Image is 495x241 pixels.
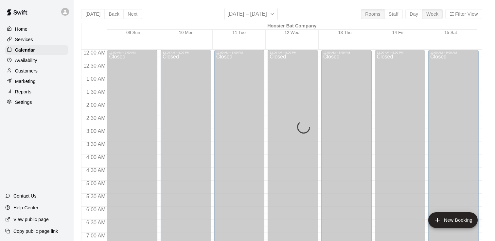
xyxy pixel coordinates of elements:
[5,24,68,34] a: Home
[216,51,263,54] div: 12:00 AM – 5:00 PM
[15,57,37,64] p: Availability
[5,76,68,86] a: Marketing
[13,193,37,199] p: Contact Us
[13,228,58,234] p: Copy public page link
[85,233,107,238] span: 7:00 AM
[392,30,403,35] button: 14 Fri
[428,212,478,228] button: add
[5,87,68,97] a: Reports
[15,99,32,105] p: Settings
[85,154,107,160] span: 4:00 AM
[163,51,209,54] div: 12:00 AM – 5:00 PM
[5,97,68,107] a: Settings
[13,204,38,211] p: Help Center
[5,66,68,76] a: Customers
[430,51,477,54] div: 12:00 AM – 9:00 AM
[85,181,107,186] span: 5:00 AM
[85,102,107,108] span: 2:00 AM
[15,47,35,53] p: Calendar
[82,50,107,56] span: 12:00 AM
[85,115,107,121] span: 2:30 AM
[15,26,27,32] p: Home
[85,220,107,225] span: 6:30 AM
[179,30,193,35] button: 10 Mon
[85,141,107,147] span: 3:30 AM
[85,89,107,95] span: 1:30 AM
[85,194,107,199] span: 5:30 AM
[232,30,246,35] button: 11 Tue
[270,51,316,54] div: 12:00 AM – 5:00 PM
[323,51,370,54] div: 12:00 AM – 5:00 PM
[85,76,107,82] span: 1:00 AM
[15,78,36,85] p: Marketing
[126,30,140,35] button: 09 Sun
[109,51,155,54] div: 12:00 AM – 9:00 AM
[15,36,33,43] p: Services
[82,63,107,69] span: 12:30 AM
[85,168,107,173] span: 4:30 AM
[85,128,107,134] span: 3:00 AM
[15,88,31,95] p: Reports
[377,51,423,54] div: 12:00 AM – 5:00 PM
[107,23,477,29] div: Hoosier Bat Company
[13,216,49,223] p: View public page
[338,30,351,35] button: 13 Thu
[85,207,107,212] span: 6:00 AM
[5,35,68,44] a: Services
[5,45,68,55] a: Calendar
[15,68,38,74] p: Customers
[284,30,299,35] button: 12 Wed
[444,30,457,35] button: 15 Sat
[5,56,68,65] a: Availability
